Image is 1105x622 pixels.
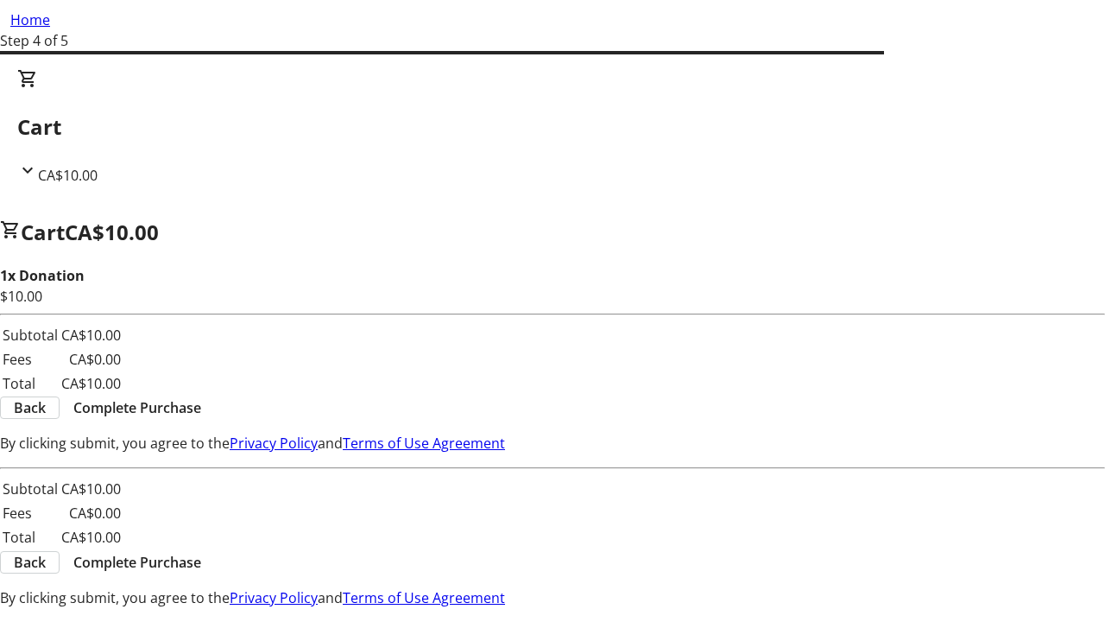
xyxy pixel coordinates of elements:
span: CA$10.00 [65,218,159,246]
span: Back [14,552,46,573]
div: CartCA$10.00 [17,68,1088,186]
h2: Cart [17,111,1088,143]
button: Complete Purchase [60,552,215,573]
td: Fees [2,502,59,524]
td: Subtotal [2,478,59,500]
td: Fees [2,348,59,371]
a: Terms of Use Agreement [343,588,505,607]
td: CA$0.00 [60,348,122,371]
td: Total [2,372,59,395]
td: Subtotal [2,324,59,346]
td: CA$10.00 [60,478,122,500]
span: CA$10.00 [38,166,98,185]
span: Cart [21,218,65,246]
span: Complete Purchase [73,552,201,573]
a: Privacy Policy [230,434,318,453]
td: CA$10.00 [60,526,122,549]
a: Privacy Policy [230,588,318,607]
span: Complete Purchase [73,397,201,418]
td: CA$0.00 [60,502,122,524]
span: Back [14,397,46,418]
a: Terms of Use Agreement [343,434,505,453]
td: CA$10.00 [60,372,122,395]
td: Total [2,526,59,549]
button: Complete Purchase [60,397,215,418]
td: CA$10.00 [60,324,122,346]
